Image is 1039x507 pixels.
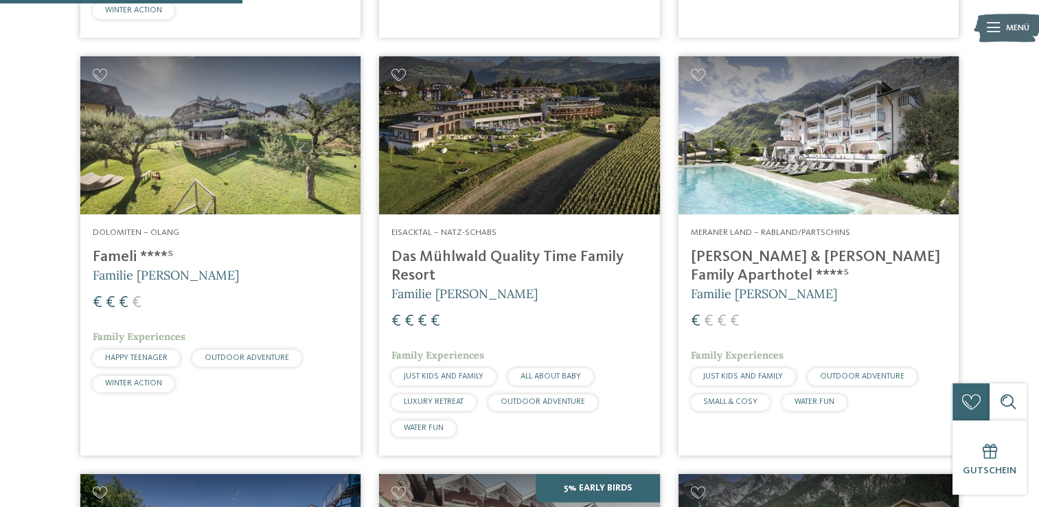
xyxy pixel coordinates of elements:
[391,286,538,302] span: Familie [PERSON_NAME]
[205,354,289,362] span: OUTDOOR ADVENTURE
[952,420,1027,495] a: Gutschein
[119,295,128,311] span: €
[404,424,444,432] span: WATER FUN
[93,295,102,311] span: €
[717,313,727,330] span: €
[404,398,464,406] span: LUXURY RETREAT
[106,295,115,311] span: €
[678,56,959,214] img: Familienhotels gesucht? Hier findet ihr die besten!
[691,248,946,285] h4: [PERSON_NAME] & [PERSON_NAME] Family Aparthotel ****ˢ
[105,6,162,14] span: WINTER ACTION
[820,372,904,381] span: OUTDOOR ADVENTURE
[691,228,850,237] span: Meraner Land – Rabland/Partschins
[730,313,740,330] span: €
[418,313,427,330] span: €
[93,267,239,283] span: Familie [PERSON_NAME]
[691,286,837,302] span: Familie [PERSON_NAME]
[678,56,959,455] a: Familienhotels gesucht? Hier findet ihr die besten! Meraner Land – Rabland/Partschins [PERSON_NAM...
[93,330,185,343] span: Family Experiences
[93,228,179,237] span: Dolomiten – Olang
[704,313,713,330] span: €
[963,466,1016,475] span: Gutschein
[391,228,496,237] span: Eisacktal – Natz-Schabs
[391,349,484,361] span: Family Experiences
[795,398,834,406] span: WATER FUN
[391,248,647,285] h4: Das Mühlwald Quality Time Family Resort
[404,313,414,330] span: €
[703,398,757,406] span: SMALL & COSY
[691,349,784,361] span: Family Experiences
[80,56,361,214] img: Familienhotels gesucht? Hier findet ihr die besten!
[521,372,581,381] span: ALL ABOUT BABY
[80,56,361,455] a: Familienhotels gesucht? Hier findet ihr die besten! Dolomiten – Olang Fameli ****ˢ Familie [PERSO...
[379,56,659,455] a: Familienhotels gesucht? Hier findet ihr die besten! Eisacktal – Natz-Schabs Das Mühlwald Quality ...
[379,56,659,214] img: Familienhotels gesucht? Hier findet ihr die besten!
[105,354,168,362] span: HAPPY TEENAGER
[691,313,700,330] span: €
[703,372,783,381] span: JUST KIDS AND FAMILY
[501,398,585,406] span: OUTDOOR ADVENTURE
[431,313,440,330] span: €
[132,295,141,311] span: €
[105,379,162,387] span: WINTER ACTION
[404,372,483,381] span: JUST KIDS AND FAMILY
[391,313,401,330] span: €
